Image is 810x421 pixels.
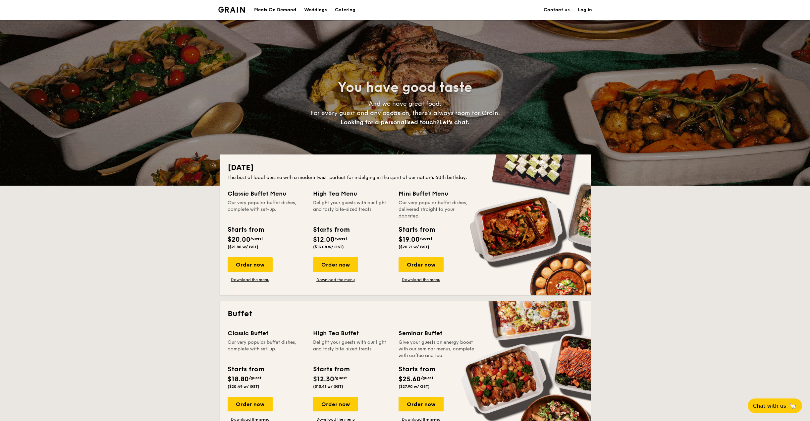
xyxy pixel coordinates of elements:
span: /guest [420,236,432,241]
span: And we have great food. For every guest and any occasion, there’s always room for Grain. [310,100,500,126]
div: Classic Buffet [228,329,305,338]
div: Our very popular buffet dishes, delivered straight to your doorstep. [399,200,476,219]
div: Order now [399,397,444,411]
div: Delight your guests with our light and tasty bite-sized treats. [313,339,391,359]
div: Mini Buffet Menu [399,189,476,198]
div: Classic Buffet Menu [228,189,305,198]
span: $20.00 [228,236,250,244]
a: Download the menu [313,277,358,282]
a: Logotype [218,7,245,13]
div: Starts from [228,225,264,235]
span: Chat with us [753,403,786,409]
span: $12.30 [313,375,334,383]
span: /guest [250,236,263,241]
span: ($13.41 w/ GST) [313,384,343,389]
div: Order now [313,397,358,411]
a: Download the menu [228,277,273,282]
div: Starts from [399,225,435,235]
span: 🦙 [789,402,797,410]
span: $25.60 [399,375,421,383]
div: Seminar Buffet [399,329,476,338]
div: Starts from [313,225,349,235]
span: ($13.08 w/ GST) [313,245,344,249]
button: Chat with us🦙 [748,398,802,413]
h2: Buffet [228,309,583,319]
div: Order now [228,257,273,272]
a: Download the menu [399,277,444,282]
img: Grain [218,7,245,13]
span: /guest [335,236,347,241]
span: Let's chat. [439,119,469,126]
span: /guest [249,376,261,380]
div: Starts from [313,364,349,374]
span: ($27.90 w/ GST) [399,384,430,389]
div: Order now [399,257,444,272]
div: Order now [228,397,273,411]
span: $12.00 [313,236,335,244]
div: Delight your guests with our light and tasty bite-sized treats. [313,200,391,219]
div: Order now [313,257,358,272]
span: /guest [334,376,347,380]
span: ($20.71 w/ GST) [399,245,429,249]
span: You have good taste [338,80,472,95]
span: $18.80 [228,375,249,383]
h2: [DATE] [228,162,583,173]
div: The best of local cuisine with a modern twist, perfect for indulging in the spirit of our nation’... [228,174,583,181]
span: /guest [421,376,433,380]
span: $19.00 [399,236,420,244]
div: Our very popular buffet dishes, complete with set-up. [228,339,305,359]
div: Starts from [228,364,264,374]
div: Starts from [399,364,435,374]
span: ($20.49 w/ GST) [228,384,259,389]
span: Looking for a personalised touch? [341,119,439,126]
div: Give your guests an energy boost with our seminar menus, complete with coffee and tea. [399,339,476,359]
span: ($21.80 w/ GST) [228,245,258,249]
div: High Tea Menu [313,189,391,198]
div: High Tea Buffet [313,329,391,338]
div: Our very popular buffet dishes, complete with set-up. [228,200,305,219]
